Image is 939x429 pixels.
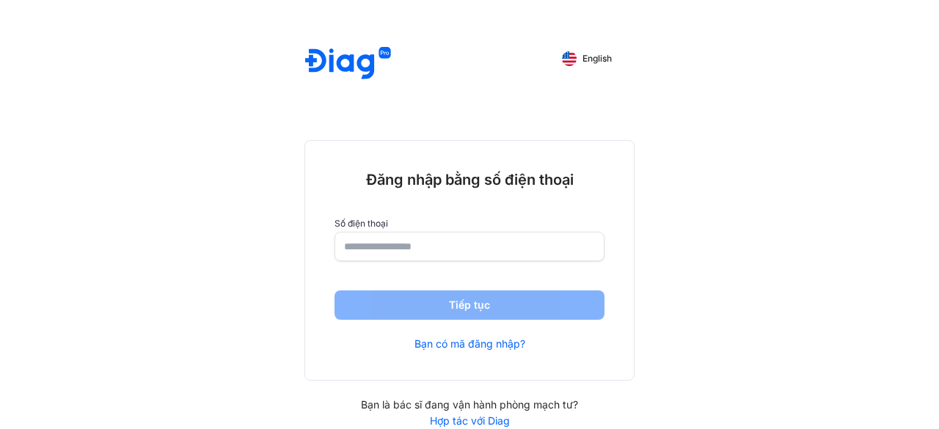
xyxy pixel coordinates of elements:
img: logo [305,47,391,81]
div: Bạn là bác sĩ đang vận hành phòng mạch tư? [304,398,635,411]
img: English [562,51,577,66]
div: Đăng nhập bằng số điện thoại [335,170,604,189]
a: Hợp tác với Diag [304,414,635,428]
label: Số điện thoại [335,219,604,229]
button: Tiếp tục [335,290,604,320]
button: English [552,47,622,70]
span: English [582,54,612,64]
a: Bạn có mã đăng nhập? [414,337,525,351]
